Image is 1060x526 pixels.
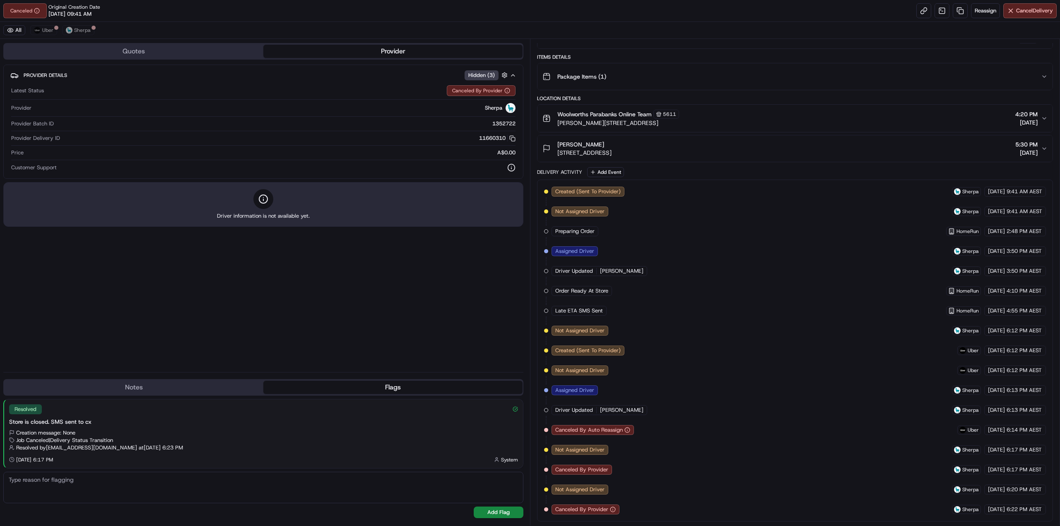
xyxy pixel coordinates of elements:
[506,103,516,113] img: sherpa_logo.png
[1007,188,1042,195] span: 9:41 AM AEST
[11,87,44,94] span: Latest Status
[10,68,516,82] button: Provider DetailsHidden (3)
[557,140,604,149] span: [PERSON_NAME]
[1007,406,1042,414] span: 6:13 PM AEST
[1016,7,1053,14] span: Cancel Delivery
[1007,327,1042,334] span: 6:12 PM AEST
[4,45,263,58] button: Quotes
[954,466,961,473] img: sherpa_logo.png
[968,367,979,374] span: Uber
[988,307,1005,315] span: [DATE]
[988,247,1005,255] span: [DATE]
[3,3,47,18] button: Canceled
[1015,140,1038,149] span: 5:30 PM
[11,104,31,112] span: Provider
[468,72,495,79] span: Hidden ( 3 )
[555,208,605,215] span: Not Assigned Driver
[555,327,605,334] span: Not Assigned Driver
[954,208,961,215] img: sherpa_logo.png
[956,228,979,235] span: HomeRun
[962,248,979,255] span: Sherpa
[968,347,979,354] span: Uber
[1007,446,1042,454] span: 6:17 PM AEST
[600,267,643,275] span: [PERSON_NAME]
[48,10,92,18] span: [DATE] 09:41 AM
[555,267,593,275] span: Driver Updated
[555,406,593,414] span: Driver Updated
[1007,267,1042,275] span: 3:50 PM AEST
[954,387,961,394] img: sherpa_logo.png
[1015,149,1038,157] span: [DATE]
[479,135,516,142] button: 11660310
[988,228,1005,235] span: [DATE]
[16,444,137,452] span: Resolved by [EMAIL_ADDRESS][DOMAIN_NAME]
[501,456,518,463] span: System
[16,429,75,437] span: Creation message: None
[1007,367,1042,374] span: 6:12 PM AEST
[30,25,57,35] button: Uber
[988,208,1005,215] span: [DATE]
[9,404,42,414] div: Resolved
[465,70,510,80] button: Hidden (3)
[956,307,979,314] span: HomeRun
[1007,387,1042,394] span: 6:13 PM AEST
[988,188,1005,195] span: [DATE]
[954,486,961,493] img: sherpa_logo.png
[557,149,612,157] span: [STREET_ADDRESS]
[555,426,623,434] span: Canceled By Auto Reassign
[988,287,1005,295] span: [DATE]
[11,135,60,142] span: Provider Delivery ID
[1003,3,1057,18] button: CancelDelivery
[1007,228,1042,235] span: 2:48 PM AEST
[663,111,676,118] span: 5611
[988,466,1005,473] span: [DATE]
[555,347,621,354] span: Created (Sent To Provider)
[962,208,979,215] span: Sherpa
[971,3,1000,18] button: Reassign
[1007,307,1042,315] span: 4:55 PM AEST
[492,120,516,127] span: 1352722
[555,247,594,255] span: Assigned Driver
[217,212,310,220] span: Driver information is not available yet.
[954,327,961,334] img: sherpa_logo.png
[1007,426,1042,434] span: 6:14 PM AEST
[555,506,608,513] span: Canceled By Provider
[956,288,979,294] span: HomeRun
[555,287,608,295] span: Order Ready At Store
[139,444,183,452] span: at [DATE] 6:23 PM
[555,466,608,473] span: Canceled By Provider
[1015,110,1038,118] span: 4:20 PM
[1007,506,1042,513] span: 6:22 PM AEST
[959,367,966,374] img: uber-new-logo.jpeg
[962,268,979,274] span: Sherpa
[537,105,1053,132] button: Woolworths Parabanks Online Team5611[PERSON_NAME][STREET_ADDRESS]4:20 PM[DATE]
[988,327,1005,334] span: [DATE]
[600,406,643,414] span: [PERSON_NAME]
[954,447,961,453] img: sherpa_logo.png
[16,437,113,444] span: Job Canceled | Delivery Status Transition
[263,381,523,394] button: Flags
[962,466,979,473] span: Sherpa
[1007,486,1042,493] span: 6:20 PM AEST
[988,267,1005,275] span: [DATE]
[537,63,1053,90] button: Package Items (1)
[16,456,53,463] span: [DATE] 6:17 PM
[988,406,1005,414] span: [DATE]
[1007,247,1042,255] span: 3:50 PM AEST
[555,307,603,315] span: Late ETA SMS Sent
[474,507,523,518] button: Add Flag
[62,25,94,35] button: Sherpa
[555,228,595,235] span: Preparing Order
[11,120,54,127] span: Provider Batch ID
[988,347,1005,354] span: [DATE]
[954,188,961,195] img: sherpa_logo.png
[485,104,502,112] span: Sherpa
[962,327,979,334] span: Sherpa
[962,387,979,394] span: Sherpa
[555,188,621,195] span: Created (Sent To Provider)
[24,72,67,79] span: Provider Details
[954,407,961,413] img: sherpa_logo.png
[962,188,979,195] span: Sherpa
[954,506,961,513] img: sherpa_logo.png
